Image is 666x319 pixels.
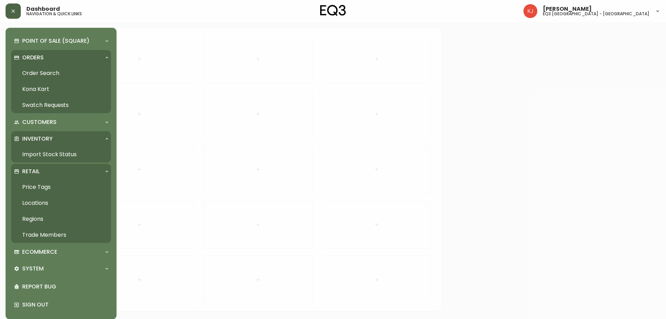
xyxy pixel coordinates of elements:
div: Report Bug [11,278,111,296]
p: Sign Out [22,301,108,309]
div: Sign Out [11,296,111,314]
a: Kona Kart [11,81,111,97]
a: Trade Members [11,227,111,243]
a: Regions [11,211,111,227]
div: Orders [11,50,111,65]
p: Inventory [22,135,53,143]
p: Report Bug [22,283,108,291]
a: Locations [11,195,111,211]
a: Import Stock Status [11,146,111,162]
div: Customers [11,115,111,130]
div: Point of Sale (Square) [11,33,111,49]
p: Ecommerce [22,248,57,256]
h5: navigation & quick links [26,12,82,16]
a: Price Tags [11,179,111,195]
p: Point of Sale (Square) [22,37,89,45]
a: Order Search [11,65,111,81]
img: 24a625d34e264d2520941288c4a55f8e [523,4,537,18]
h5: eq3 [GEOGRAPHIC_DATA] - [GEOGRAPHIC_DATA] [543,12,649,16]
span: Dashboard [26,6,60,12]
div: Inventory [11,131,111,146]
span: [PERSON_NAME] [543,6,592,12]
p: Customers [22,118,57,126]
a: Swatch Requests [11,97,111,113]
div: Retail [11,164,111,179]
p: Orders [22,54,44,61]
p: System [22,265,44,272]
img: logo [320,5,346,16]
p: Retail [22,168,40,175]
div: Ecommerce [11,244,111,260]
div: System [11,261,111,276]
